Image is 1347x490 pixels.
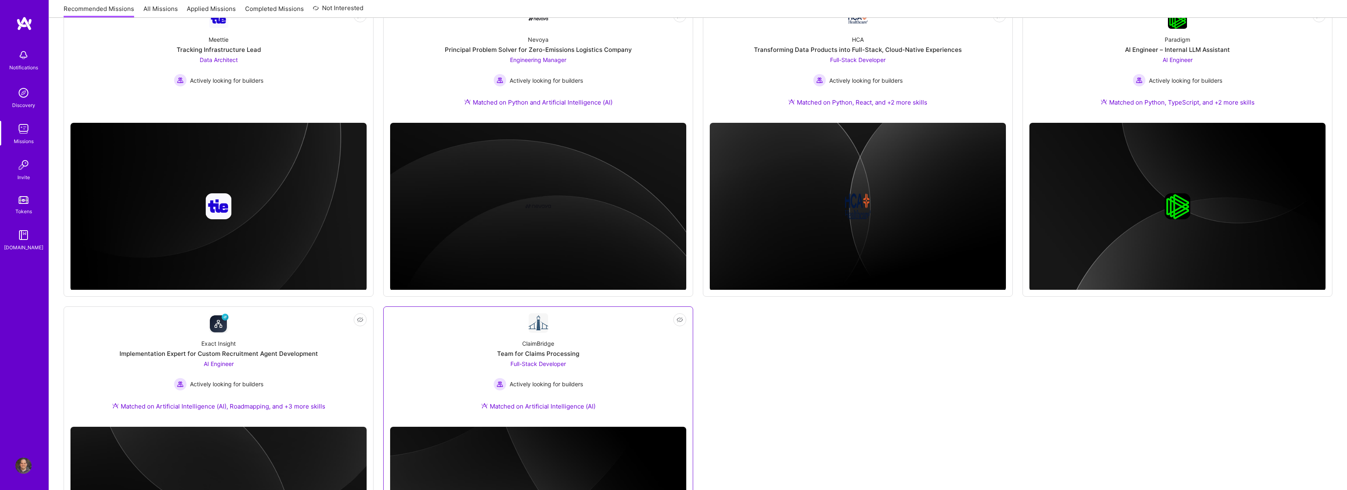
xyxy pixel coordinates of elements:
img: Actively looking for builders [493,378,506,391]
img: Company logo [206,193,232,219]
img: Company Logo [848,15,868,23]
img: cover [70,123,367,291]
div: Matched on Python, React, and +2 more skills [788,98,927,107]
div: Matched on Artificial Intelligence (AI) [481,402,596,411]
a: Company LogoHCATransforming Data Products into Full-Stack, Cloud-Native ExperiencesFull-Stack Dev... [710,9,1006,116]
span: Actively looking for builders [829,76,903,85]
a: Company LogoClaimBridgeTeam for Claims ProcessingFull-Stack Developer Actively looking for builde... [390,313,686,420]
a: Applied Missions [187,4,236,18]
div: [DOMAIN_NAME] [4,243,43,252]
a: Company LogoExact InsightImplementation Expert for Custom Recruitment Agent DevelopmentAI Enginee... [70,313,367,420]
div: Notifications [9,63,38,72]
span: Actively looking for builders [510,380,583,388]
a: All Missions [143,4,178,18]
span: Full-Stack Developer [830,56,886,63]
span: AI Engineer [204,360,234,367]
div: Invite [17,173,30,182]
div: Tokens [15,207,32,216]
div: AI Engineer – Internal LLM Assistant [1125,45,1230,54]
span: Full-Stack Developer [510,360,566,367]
img: cover [1029,123,1326,291]
div: Matched on Artificial Intelligence (AI), Roadmapping, and +3 more skills [112,402,325,411]
div: Missions [14,137,34,146]
div: HCA [852,35,864,44]
img: Ateam Purple Icon [464,98,471,105]
div: Matched on Python and Artificial Intelligence (AI) [464,98,613,107]
img: Actively looking for builders [493,74,506,87]
div: Paradigm [1165,35,1190,44]
img: Actively looking for builders [1133,74,1146,87]
a: Completed Missions [245,4,304,18]
span: Actively looking for builders [190,380,263,388]
img: User Avatar [15,458,32,474]
img: cover [390,123,686,291]
div: Principal Problem Solver for Zero-Emissions Logistics Company [445,45,632,54]
img: Ateam Purple Icon [788,98,795,105]
span: Actively looking for builders [510,76,583,85]
img: Actively looking for builders [174,74,187,87]
div: Matched on Python, TypeScript, and +2 more skills [1101,98,1255,107]
div: Meettie [209,35,228,44]
a: User Avatar [13,458,34,474]
img: Invite [15,157,32,173]
span: AI Engineer [1163,56,1193,63]
a: Company LogoNevoyaPrincipal Problem Solver for Zero-Emissions Logistics CompanyEngineering Manage... [390,9,686,116]
img: logo [16,16,32,31]
a: Recommended Missions [64,4,134,18]
div: Transforming Data Products into Full-Stack, Cloud-Native Experiences [754,45,962,54]
img: Actively looking for builders [813,74,826,87]
img: Ateam Purple Icon [1101,98,1107,105]
img: teamwork [15,121,32,137]
span: Engineering Manager [510,56,566,63]
a: Company LogoMeettieTracking Infrastructure LeadData Architect Actively looking for buildersActive... [70,9,367,116]
span: Actively looking for builders [190,76,263,85]
div: Implementation Expert for Custom Recruitment Agent Development [120,349,318,358]
img: Actively looking for builders [174,378,187,391]
img: Company Logo [529,17,548,21]
img: Company logo [845,193,871,219]
img: Company Logo [1168,9,1187,29]
img: guide book [15,227,32,243]
img: Company Logo [209,313,228,333]
i: icon EyeClosed [677,317,683,323]
div: Tracking Infrastructure Lead [177,45,261,54]
img: bell [15,47,32,63]
img: Ateam Purple Icon [481,402,488,409]
a: Company LogoParadigmAI Engineer – Internal LLM AssistantAI Engineer Actively looking for builders... [1029,9,1326,116]
div: ClaimBridge [522,339,554,348]
div: Team for Claims Processing [497,349,579,358]
div: Nevoya [528,35,549,44]
img: Company Logo [209,11,228,28]
img: Company Logo [529,313,548,333]
img: Company logo [525,193,551,219]
span: Data Architect [200,56,238,63]
img: Company logo [1165,193,1191,219]
img: tokens [19,196,28,204]
div: Discovery [12,101,35,109]
a: Not Interested [313,3,363,18]
span: Actively looking for builders [1149,76,1222,85]
div: Exact Insight [201,339,236,348]
img: Ateam Purple Icon [112,402,119,409]
img: discovery [15,85,32,101]
img: cover [710,123,1006,291]
i: icon EyeClosed [357,317,363,323]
